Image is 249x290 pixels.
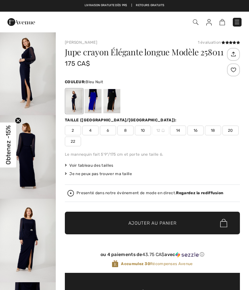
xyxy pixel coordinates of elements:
[121,262,150,266] strong: Accumulez 30
[193,19,198,25] img: Recherche
[77,191,223,195] div: Presenté dans notre événement de mode en direct.
[117,126,134,135] span: 8
[86,80,103,84] span: Bleu Nuit
[85,89,101,113] div: Royal
[65,252,240,258] div: ou 4 paiements de avec
[65,80,86,84] span: Couleur:
[176,191,223,195] strong: Regardez la rediffusion
[65,151,240,157] div: Le mannequin fait 5'9"/175 cm et porte une taille 6.
[82,126,99,135] span: 4
[67,190,74,196] img: Regardez la rediffusion
[220,219,227,227] img: Bag.svg
[7,19,35,25] a: 1ère Avenue
[142,252,165,257] span: 43.75 CA$
[228,49,239,60] img: Partagez
[121,261,193,267] span: Récompenses Avenue
[65,40,97,45] a: [PERSON_NAME]
[7,16,35,28] img: 1ère Avenue
[65,126,81,135] span: 2
[234,19,240,25] img: Menu
[131,3,132,8] span: |
[135,126,151,135] span: 10
[65,137,81,146] span: 22
[85,3,127,8] a: Livraison gratuite dès 99$
[65,252,240,260] div: ou 4 paiements de43.75 CA$avecSezzle Cliquez pour en savoir plus sur Sezzle
[65,212,240,234] button: Ajouter au panier
[65,60,90,67] span: 175 CA$
[112,260,118,268] img: Récompenses Avenue
[65,48,225,56] h1: Jupe crayon Élégante longue Modèle 258011
[206,19,212,26] img: Mes infos
[5,126,12,165] span: Obtenez -15%
[128,220,177,227] span: Ajouter au panier
[175,252,199,258] img: Sezzle
[15,117,21,124] button: Close teaser
[136,3,164,8] a: Retours gratuits
[205,126,221,135] span: 18
[65,171,240,177] div: Je ne peux pas trouver ma taille
[198,39,240,45] div: 1 évaluation
[161,129,165,132] img: ring-m.svg
[152,126,169,135] span: 12
[65,117,178,123] div: Taille ([GEOGRAPHIC_DATA]/[GEOGRAPHIC_DATA]):
[170,126,186,135] span: 14
[65,162,113,168] span: Voir tableau des tailles
[100,126,116,135] span: 6
[219,19,225,25] img: Panier d'achat
[222,126,239,135] span: 20
[187,126,204,135] span: 16
[66,89,83,113] div: Bleu Nuit
[103,89,120,113] div: Noir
